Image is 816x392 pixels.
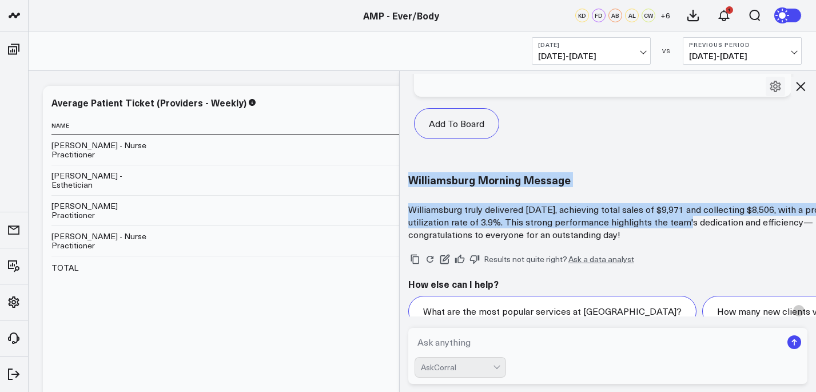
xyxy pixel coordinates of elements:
[726,6,733,14] div: 1
[689,41,795,48] b: Previous Period
[568,255,634,263] a: Ask a data analyst
[642,9,655,22] div: CW
[532,37,651,65] button: [DATE][DATE]-[DATE]
[625,9,639,22] div: AL
[51,165,166,195] td: [PERSON_NAME] - Esthetician
[408,252,422,266] button: Copy
[414,108,499,139] button: Add To Board
[660,11,670,19] span: + 6
[658,9,672,22] button: +6
[484,254,567,264] span: Results not quite right?
[592,9,606,22] div: FD
[51,116,166,135] th: Name
[538,52,644,61] span: [DATE] - [DATE]
[421,363,493,372] div: AskCorral
[51,96,246,109] div: Average Patient Ticket (Providers - Weekly)
[51,225,166,256] td: [PERSON_NAME] - Nurse Practitioner
[51,195,166,225] td: [PERSON_NAME] Practitioner
[538,41,644,48] b: [DATE]
[51,135,166,165] td: [PERSON_NAME] - Nurse Practitioner
[689,52,795,61] span: [DATE] - [DATE]
[575,9,589,22] div: KD
[51,256,166,279] td: TOTAL
[656,47,677,54] div: VS
[408,296,696,327] button: What are the most popular services at [GEOGRAPHIC_DATA]?
[166,116,604,135] th: [DATE]
[363,9,439,22] a: AMP - Ever/Body
[683,37,802,65] button: Previous Period[DATE]-[DATE]
[608,9,622,22] div: AB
